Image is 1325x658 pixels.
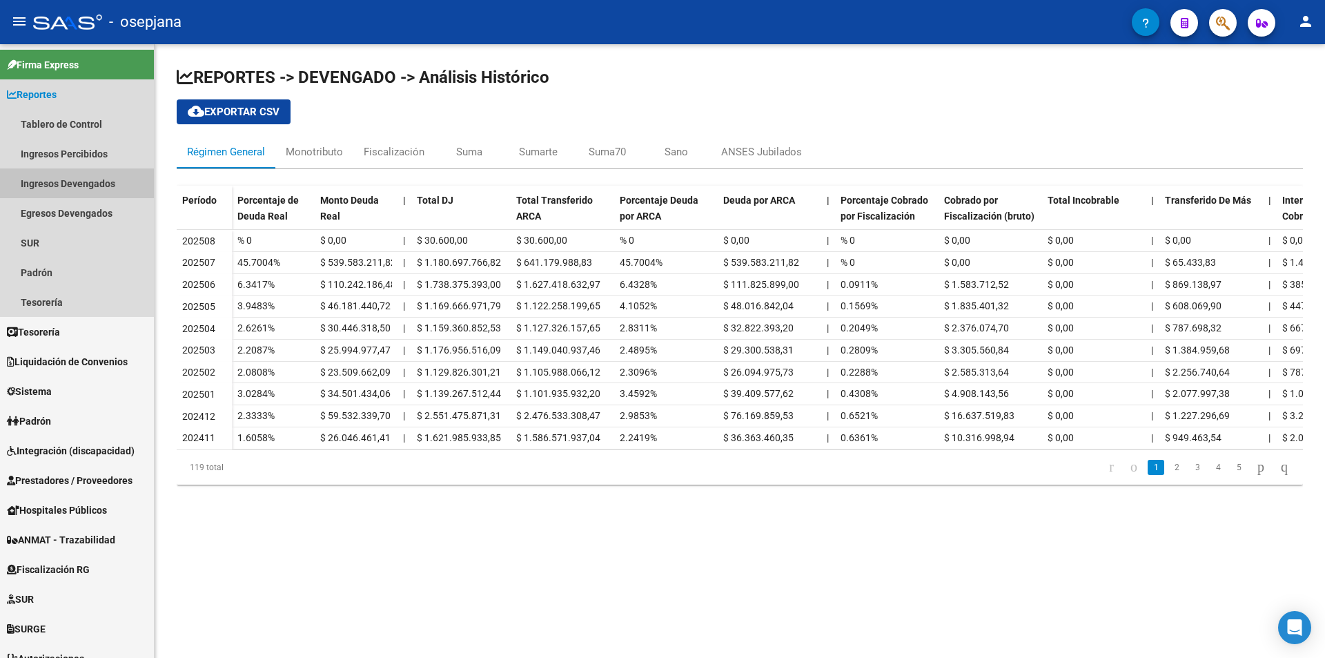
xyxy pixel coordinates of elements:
span: | [403,322,405,333]
a: 4 [1210,460,1226,475]
li: page 4 [1208,456,1228,479]
span: $ 26.046.461,41 [320,432,391,443]
span: $ 1.384.959,68 [1165,345,1230,356]
span: | [827,279,829,290]
span: | [827,432,829,443]
span: 2.6261% [237,322,275,333]
span: | [827,235,829,246]
span: Hospitales Públicos [7,503,107,518]
span: | [1268,345,1270,356]
span: 2.2087% [237,345,275,356]
mat-icon: cloud_download [188,103,204,119]
span: $ 30.446.318,50 [320,322,391,333]
span: 45.7004% [620,257,662,268]
span: Total Transferido ARCA [516,195,593,222]
span: 0.6361% [841,432,878,443]
span: | [827,345,829,356]
span: $ 2.585.313,64 [944,367,1009,378]
span: | [403,279,405,290]
li: page 5 [1228,456,1249,479]
span: 202412 [182,411,215,422]
span: Período [182,195,217,206]
span: $ 539.583.211,82 [723,257,799,268]
span: $ 10.316.998,94 [944,432,1014,443]
span: | [403,410,405,421]
span: 0.2049% [841,322,878,333]
span: $ 110.242.186,48 [320,279,396,290]
span: $ 0,00 [1048,367,1074,378]
span: % 0 [620,235,634,246]
span: $ 0,00 [1048,410,1074,421]
span: Monto Deuda Real [320,195,379,222]
datatable-header-cell: Transferido De Más [1159,186,1263,244]
mat-icon: person [1297,13,1314,30]
li: page 3 [1187,456,1208,479]
datatable-header-cell: | [1263,186,1277,244]
span: SUR [7,592,34,607]
span: $ 0,00 [1048,345,1074,356]
span: $ 0,00 [1048,235,1074,246]
span: $ 2.077.997,38 [1165,388,1230,399]
span: SURGE [7,621,46,637]
span: Reportes [7,87,57,102]
span: Total DJ [417,195,453,206]
span: $ 949.463,54 [1165,432,1221,443]
span: | [1151,345,1153,356]
span: | [827,300,829,311]
span: 0.2288% [841,367,878,378]
span: $ 1.227.296,69 [1165,410,1230,421]
span: $ 30.600,00 [417,235,468,246]
span: 202411 [182,432,215,443]
span: 6.3417% [237,279,275,290]
span: $ 1.127.326.157,65 [516,322,600,333]
span: | [827,410,829,421]
span: | [1268,235,1270,246]
span: | [403,257,405,268]
span: $ 0,00 [1048,257,1074,268]
span: $ 0,00 [1165,235,1191,246]
span: 3.4592% [620,388,657,399]
span: 2.2419% [620,432,657,443]
datatable-header-cell: | [1146,186,1159,244]
span: | [403,345,405,356]
span: 1.6058% [237,432,275,443]
button: Exportar CSV [177,99,291,124]
a: go to first page [1103,460,1120,475]
span: $ 1.621.985.933,85 [417,432,501,443]
span: $ 16.637.519,83 [944,410,1014,421]
span: Sistema [7,384,52,399]
span: | [1151,279,1153,290]
span: Total Incobrable [1048,195,1119,206]
span: $ 65.433,83 [1165,257,1216,268]
span: 0.4308% [841,388,878,399]
span: | [827,257,829,268]
span: 4.1052% [620,300,657,311]
span: $ 1.101.935.932,20 [516,388,600,399]
span: 202508 [182,235,215,246]
span: 3.9483% [237,300,275,311]
a: go to last page [1275,460,1294,475]
a: go to next page [1251,460,1270,475]
span: $ 1.149.040.937,46 [516,345,600,356]
span: % 0 [841,235,855,246]
span: | [827,367,829,378]
span: $ 1.583.712,52 [944,279,1009,290]
span: 0.2809% [841,345,878,356]
span: $ 2.476.533.308,47 [516,410,600,421]
span: | [827,195,830,206]
datatable-header-cell: Porcentaje Cobrado por Fiscalización [835,186,939,244]
span: | [1268,195,1271,206]
span: $ 0,00 [1048,300,1074,311]
span: $ 869.138,97 [1165,279,1221,290]
span: 2.0808% [237,367,275,378]
span: 0.1569% [841,300,878,311]
span: Cobrado por Fiscalización (bruto) [944,195,1034,222]
div: Monotributo [286,144,343,159]
span: 202506 [182,279,215,290]
a: 5 [1230,460,1247,475]
span: $ 641.179.988,83 [516,257,592,268]
span: Firma Express [7,57,79,72]
span: $ 46.181.440,72 [320,300,391,311]
li: page 1 [1146,456,1166,479]
span: 202505 [182,301,215,312]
